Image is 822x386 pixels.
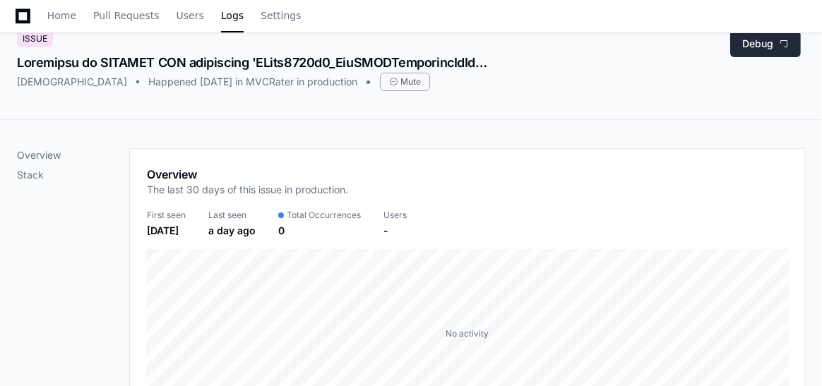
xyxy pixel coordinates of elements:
[208,224,256,238] div: a day ago
[93,11,159,20] span: Pull Requests
[147,166,348,183] h1: Overview
[221,11,244,20] span: Logs
[17,148,129,162] p: Overview
[278,224,361,238] div: 0
[147,183,348,197] p: The last 30 days of this issue in production.
[446,328,489,339] div: No activity
[261,11,301,20] span: Settings
[148,75,357,89] div: Happened [DATE] in MVCRater in production
[17,75,127,89] div: [DEMOGRAPHIC_DATA]
[17,53,492,73] div: Loremipsu do SITAMET CON adipiscing 'ELits8720d0_EiuSMODTemporincIdIdun'. Utlabo etdolo magnaaliq...
[208,210,256,221] div: Last seen
[380,73,430,91] div: Mute
[147,166,787,205] app-pz-page-link-header: Overview
[17,30,53,47] div: Issue
[17,168,129,182] p: Stack
[177,11,204,20] span: Users
[287,210,361,221] span: Total Occurrences
[147,210,186,221] div: First seen
[383,210,407,221] div: Users
[383,224,407,238] div: -
[730,30,801,57] button: Debug
[47,11,76,20] span: Home
[147,224,186,238] div: [DATE]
